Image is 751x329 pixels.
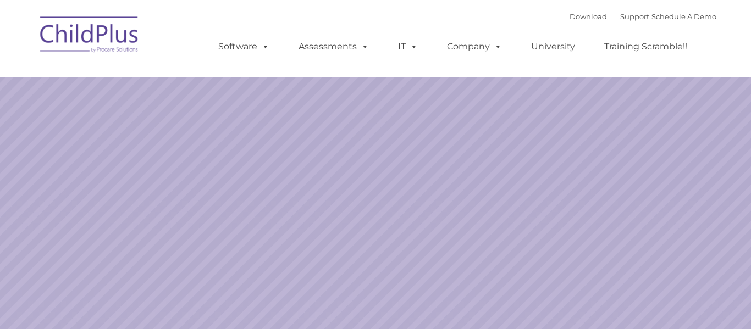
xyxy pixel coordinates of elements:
[620,12,649,21] a: Support
[593,36,698,58] a: Training Scramble!!
[288,36,380,58] a: Assessments
[35,9,145,64] img: ChildPlus by Procare Solutions
[570,12,716,21] font: |
[207,36,280,58] a: Software
[436,36,513,58] a: Company
[387,36,429,58] a: IT
[570,12,607,21] a: Download
[520,36,586,58] a: University
[651,12,716,21] a: Schedule A Demo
